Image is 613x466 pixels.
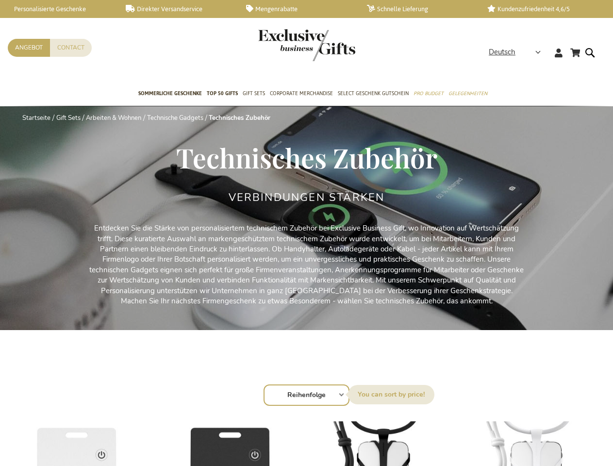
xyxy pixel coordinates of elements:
a: store logo [258,29,307,61]
label: Sortieren nach [348,385,434,404]
a: Kundenzufriedenheit 4,6/5 [487,5,593,13]
span: Deutsch [489,47,515,58]
span: TOP 50 Gifts [207,88,238,99]
span: Select Geschenk Gutschein [338,88,409,99]
a: Technische Gadgets [147,114,203,122]
a: Corporate Merchandise [270,82,333,106]
a: Gift Sets [56,114,81,122]
a: Startseite [22,114,50,122]
span: Gelegenheiten [448,88,487,99]
a: Mengenrabatte [246,5,351,13]
a: Gift Sets [243,82,265,106]
a: Arbeiten & Wohnen [86,114,141,122]
a: Direkter Versandservice [126,5,231,13]
a: Gelegenheiten [448,82,487,106]
h2: Verbindungen stärken [229,192,385,203]
strong: Technisches Zubehör [209,114,270,122]
a: TOP 50 Gifts [207,82,238,106]
a: Angebot [8,39,50,57]
a: Select Geschenk Gutschein [338,82,409,106]
img: Exclusive Business gifts logo [258,29,355,61]
span: Sommerliche geschenke [138,88,202,99]
span: Pro Budget [414,88,444,99]
p: Entdecken Sie die Stärke von personalisiertem technischem Zubehör bei Exclusive Business Gift, wo... [88,223,525,306]
a: Contact [50,39,92,57]
span: Gift Sets [243,88,265,99]
a: Personalisierte Geschenke [5,5,110,13]
span: Technisches Zubehör [176,139,437,175]
a: Pro Budget [414,82,444,106]
span: Corporate Merchandise [270,88,333,99]
a: Sommerliche geschenke [138,82,202,106]
a: Schnelle Lieferung [367,5,472,13]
